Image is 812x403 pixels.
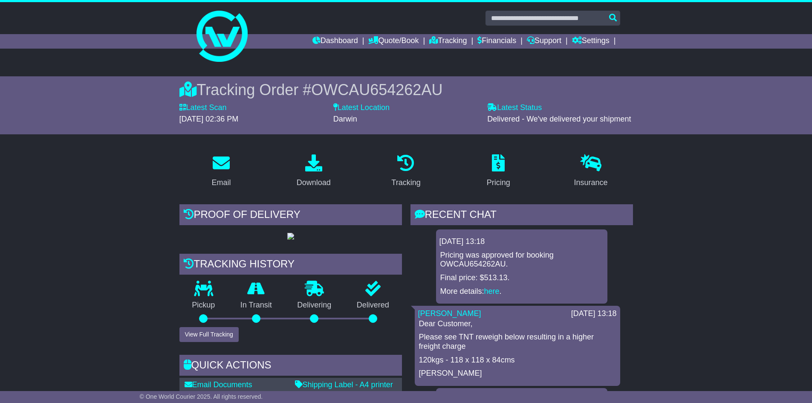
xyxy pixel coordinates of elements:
[419,369,616,378] p: [PERSON_NAME]
[312,34,358,49] a: Dashboard
[572,34,610,49] a: Settings
[386,151,426,191] a: Tracking
[206,151,236,191] a: Email
[440,287,603,296] p: More details: .
[179,355,402,378] div: Quick Actions
[439,237,604,246] div: [DATE] 13:18
[571,309,617,319] div: [DATE] 13:18
[185,380,252,389] a: Email Documents
[418,309,481,318] a: [PERSON_NAME]
[477,34,516,49] a: Financials
[291,151,336,191] a: Download
[419,319,616,329] p: Dear Customer,
[487,103,542,113] label: Latest Status
[179,301,228,310] p: Pickup
[484,287,500,296] a: here
[333,103,390,113] label: Latest Location
[368,34,419,49] a: Quote/Book
[295,380,393,389] a: Shipping Label - A4 printer
[287,233,294,240] img: GetPodImage
[410,204,633,227] div: RECENT CHAT
[487,115,631,123] span: Delivered - We've delivered your shipment
[285,301,344,310] p: Delivering
[179,81,633,99] div: Tracking Order #
[440,251,603,269] p: Pricing was approved for booking OWCAU654262AU.
[440,273,603,283] p: Final price: $513.13.
[569,151,613,191] a: Insurance
[179,103,227,113] label: Latest Scan
[333,115,357,123] span: Darwin
[140,393,263,400] span: © One World Courier 2025. All rights reserved.
[419,333,616,351] p: Please see TNT reweigh below resulting in a higher freight charge
[419,356,616,365] p: 120kgs - 118 x 118 x 84cms
[481,151,516,191] a: Pricing
[311,81,442,99] span: OWCAU654262AU
[179,115,239,123] span: [DATE] 02:36 PM
[527,34,561,49] a: Support
[211,177,231,188] div: Email
[487,177,510,188] div: Pricing
[574,177,608,188] div: Insurance
[344,301,402,310] p: Delivered
[179,327,239,342] button: View Full Tracking
[179,204,402,227] div: Proof of Delivery
[429,34,467,49] a: Tracking
[391,177,420,188] div: Tracking
[297,177,331,188] div: Download
[228,301,285,310] p: In Transit
[179,254,402,277] div: Tracking history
